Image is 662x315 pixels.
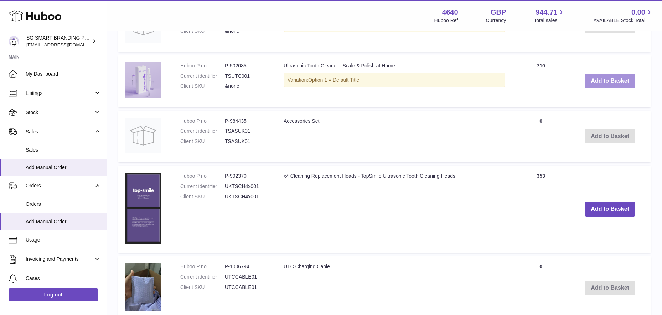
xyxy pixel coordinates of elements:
[180,138,225,145] dt: Client SKU
[26,35,90,48] div: SG SMART BRANDING PTE. LTD.
[225,193,269,200] dd: UKTSCH4x001
[180,274,225,280] dt: Current identifier
[585,202,635,217] button: Add to Basket
[434,17,458,24] div: Huboo Ref
[9,288,98,301] a: Log out
[180,73,225,80] dt: Current identifier
[26,182,94,189] span: Orders
[276,166,512,253] td: x4 Cleaning Replacement Heads - TopSmile Ultrasonic Tooth Cleaning Heads
[225,173,269,179] dd: P-992370
[26,275,101,282] span: Cases
[225,83,269,90] dd: &none
[308,77,361,83] span: Option 1 = Default Title;
[534,17,565,24] span: Total sales
[225,183,269,190] dd: UKTSCH4x001
[225,118,269,125] dd: P-984435
[276,111,512,162] td: Accessories Set
[536,7,557,17] span: 944.71
[26,71,101,77] span: My Dashboard
[585,74,635,88] button: Add to Basket
[26,256,94,263] span: Invoicing and Payments
[593,17,653,24] span: AVAILABLE Stock Total
[512,55,569,107] td: 710
[225,284,269,291] dd: UTCCABLE01
[125,263,161,311] img: UTC Charging Cable
[225,263,269,270] dd: P-1006794
[225,274,269,280] dd: UTCCABLE01
[26,42,105,47] span: [EMAIL_ADDRESS][DOMAIN_NAME]
[180,263,225,270] dt: Huboo P no
[180,62,225,69] dt: Huboo P no
[180,128,225,134] dt: Current identifier
[26,147,101,153] span: Sales
[26,128,94,135] span: Sales
[180,284,225,291] dt: Client SKU
[180,173,225,179] dt: Huboo P no
[512,111,569,162] td: 0
[225,62,269,69] dd: P-502085
[512,166,569,253] td: 353
[9,36,19,47] img: uktopsmileshipping@gmail.com
[26,201,101,208] span: Orders
[631,7,645,17] span: 0.00
[225,73,269,80] dd: TSUTC001
[180,193,225,200] dt: Client SKU
[125,118,161,153] img: Accessories Set
[534,7,565,24] a: 944.71 Total sales
[491,7,506,17] strong: GBP
[276,55,512,107] td: Ultrasonic Tooth Cleaner - Scale & Polish at Home
[486,17,506,24] div: Currency
[125,173,161,244] img: x4 Cleaning Replacement Heads - TopSmile Ultrasonic Tooth Cleaning Heads
[180,83,225,90] dt: Client SKU
[442,7,458,17] strong: 4640
[225,128,269,134] dd: TSASUK01
[593,7,653,24] a: 0.00 AVAILABLE Stock Total
[180,118,225,125] dt: Huboo P no
[225,138,269,145] dd: TSASUK01
[26,218,101,225] span: Add Manual Order
[180,183,225,190] dt: Current identifier
[26,237,101,243] span: Usage
[125,62,161,98] img: Ultrasonic Tooth Cleaner - Scale & Polish at Home
[26,90,94,97] span: Listings
[26,164,101,171] span: Add Manual Order
[284,73,505,87] div: Variation:
[26,109,94,116] span: Stock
